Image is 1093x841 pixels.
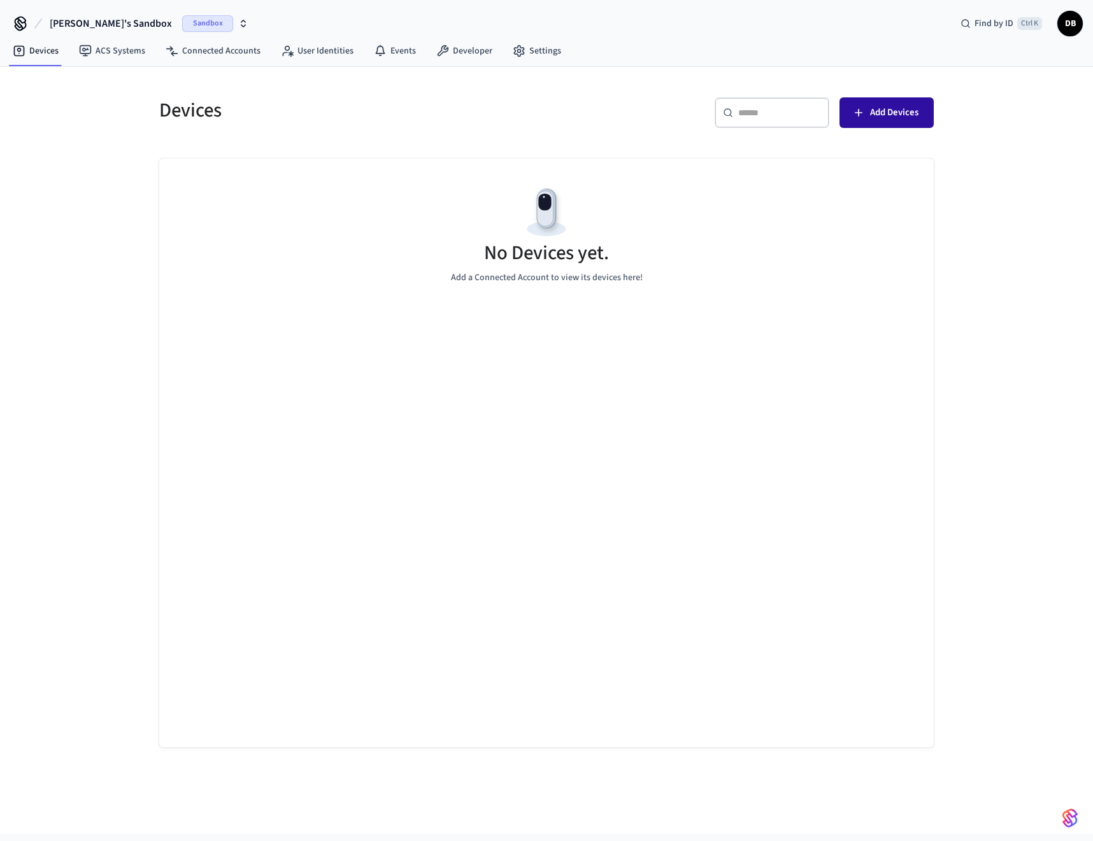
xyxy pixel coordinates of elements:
img: SeamLogoGradient.69752ec5.svg [1062,808,1078,828]
a: Developer [426,39,503,62]
span: [PERSON_NAME]'s Sandbox [50,16,172,31]
a: ACS Systems [69,39,155,62]
img: Devices Empty State [518,184,575,241]
button: DB [1057,11,1083,36]
span: Find by ID [975,17,1013,30]
a: Events [364,39,426,62]
h5: Devices [159,97,539,124]
span: DB [1059,12,1082,35]
a: Connected Accounts [155,39,271,62]
button: Add Devices [839,97,934,128]
div: Find by IDCtrl K [950,12,1052,35]
a: Devices [3,39,69,62]
p: Add a Connected Account to view its devices here! [451,271,643,285]
span: Sandbox [182,15,233,32]
a: Settings [503,39,571,62]
a: User Identities [271,39,364,62]
span: Add Devices [870,104,918,121]
h5: No Devices yet. [484,240,609,266]
span: Ctrl K [1017,17,1042,30]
